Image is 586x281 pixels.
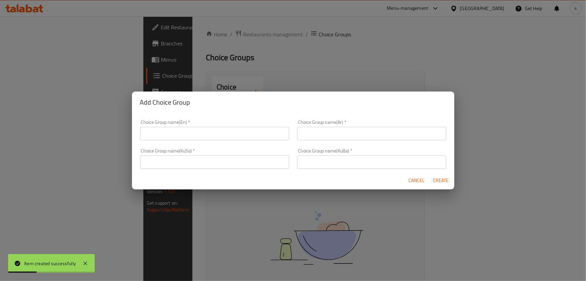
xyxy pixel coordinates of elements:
[430,174,452,187] button: Create
[140,97,446,108] h2: Add Choice Group
[140,127,289,140] input: Please enter Choice Group name(en)
[297,127,446,140] input: Please enter Choice Group name(ar)
[409,176,425,185] span: Cancel
[24,260,76,267] div: Item created successfully
[433,176,449,185] span: Create
[406,174,427,187] button: Cancel
[140,155,289,169] input: Please enter Choice Group name(KuSo)
[297,155,446,169] input: Please enter Choice Group name(KuBa)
